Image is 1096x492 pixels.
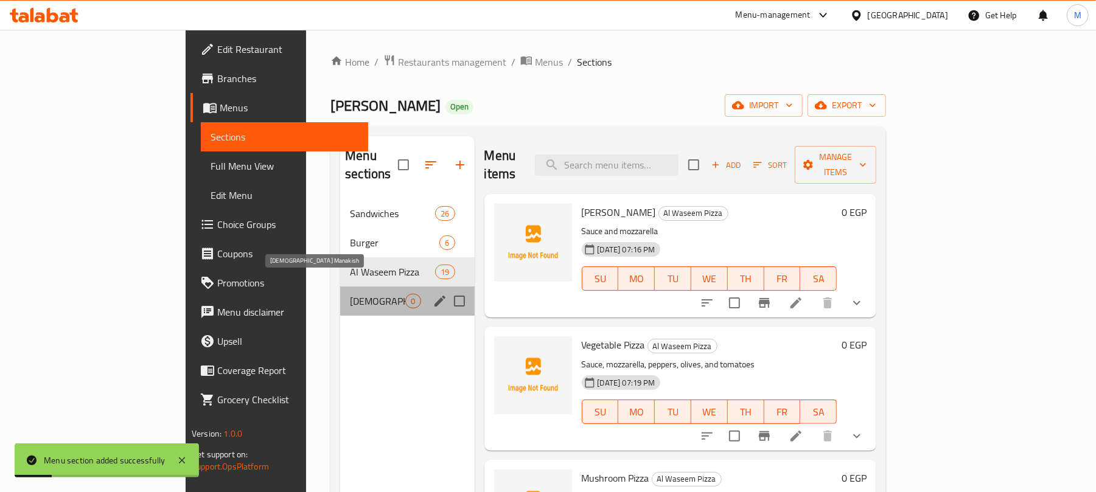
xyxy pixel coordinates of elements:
[535,154,679,176] input: search
[201,122,369,151] a: Sections
[587,403,614,421] span: SU
[350,294,405,308] span: [DEMOGRAPHIC_DATA] Manakish
[789,296,803,310] a: Edit menu item
[728,266,764,291] button: TH
[691,266,728,291] button: WE
[750,288,779,317] button: Branch-specific-item
[618,400,655,424] button: MO
[217,71,359,86] span: Branches
[211,188,359,203] span: Edit Menu
[813,421,842,451] button: delete
[190,356,369,385] a: Coverage Report
[330,92,441,119] span: [PERSON_NAME]
[800,266,837,291] button: SA
[658,206,728,221] div: Al Waseem Pizza
[764,400,801,424] button: FR
[655,266,691,291] button: TU
[494,336,572,414] img: Vegetable Pizza
[217,246,359,261] span: Coupons
[436,208,454,220] span: 26
[511,55,515,69] li: /
[745,156,795,175] span: Sort items
[800,400,837,424] button: SA
[725,94,803,117] button: import
[217,275,359,290] span: Promotions
[398,55,506,69] span: Restaurants management
[813,288,842,317] button: delete
[722,290,747,316] span: Select to update
[660,270,686,288] span: TU
[750,156,790,175] button: Sort
[817,98,876,113] span: export
[660,403,686,421] span: TU
[350,265,435,279] div: Al Waseem Pizza
[535,55,563,69] span: Menus
[735,98,793,113] span: import
[850,296,864,310] svg: Show Choices
[383,54,506,70] a: Restaurants management
[330,54,886,70] nav: breadcrumb
[842,469,867,487] h6: 0 EGP
[696,270,723,288] span: WE
[340,257,474,286] div: Al Waseem Pizza19
[710,158,742,172] span: Add
[201,181,369,210] a: Edit Menu
[587,270,614,288] span: SU
[217,392,359,407] span: Grocery Checklist
[593,377,660,389] span: [DATE] 07:19 PM
[618,266,655,291] button: MO
[808,94,886,117] button: export
[211,130,359,144] span: Sections
[445,102,473,112] span: Open
[220,100,359,115] span: Menus
[593,244,660,255] span: [DATE] 07:16 PM
[436,266,454,278] span: 19
[582,203,656,221] span: [PERSON_NAME]
[842,421,871,451] button: show more
[211,159,359,173] span: Full Menu View
[190,385,369,414] a: Grocery Checklist
[350,235,439,250] span: Burger
[707,156,745,175] button: Add
[1074,9,1081,22] span: M
[350,206,435,221] span: Sandwiches
[217,334,359,348] span: Upsell
[693,421,722,451] button: sort-choices
[805,403,832,421] span: SA
[648,339,717,353] span: Al Waseem Pizza
[582,224,837,239] p: Sauce and mozzarella
[340,194,474,320] nav: Menu sections
[445,150,475,179] button: Add section
[681,152,707,178] span: Select section
[217,363,359,378] span: Coverage Report
[753,158,787,172] span: Sort
[217,305,359,319] span: Menu disclaimer
[842,288,871,317] button: show more
[435,206,455,221] div: items
[192,446,248,462] span: Get support on:
[190,210,369,239] a: Choice Groups
[340,228,474,257] div: Burger6
[764,266,801,291] button: FR
[190,64,369,93] a: Branches
[722,423,747,449] span: Select to update
[652,472,721,486] span: Al Waseem Pizza
[431,292,449,310] button: edit
[652,472,722,487] div: Al Waseem Pizza
[582,400,619,424] button: SU
[733,270,759,288] span: TH
[406,296,420,307] span: 0
[750,421,779,451] button: Branch-specific-item
[340,199,474,228] div: Sandwiches26
[691,400,728,424] button: WE
[647,339,717,353] div: Al Waseem Pizza
[582,266,619,291] button: SU
[192,459,269,474] a: Support.OpsPlatform
[582,336,645,354] span: Vegetable Pizza
[795,146,876,184] button: Manage items
[707,156,745,175] span: Add item
[391,152,416,178] span: Select all sections
[696,403,723,421] span: WE
[733,403,759,421] span: TH
[789,429,803,443] a: Edit menu item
